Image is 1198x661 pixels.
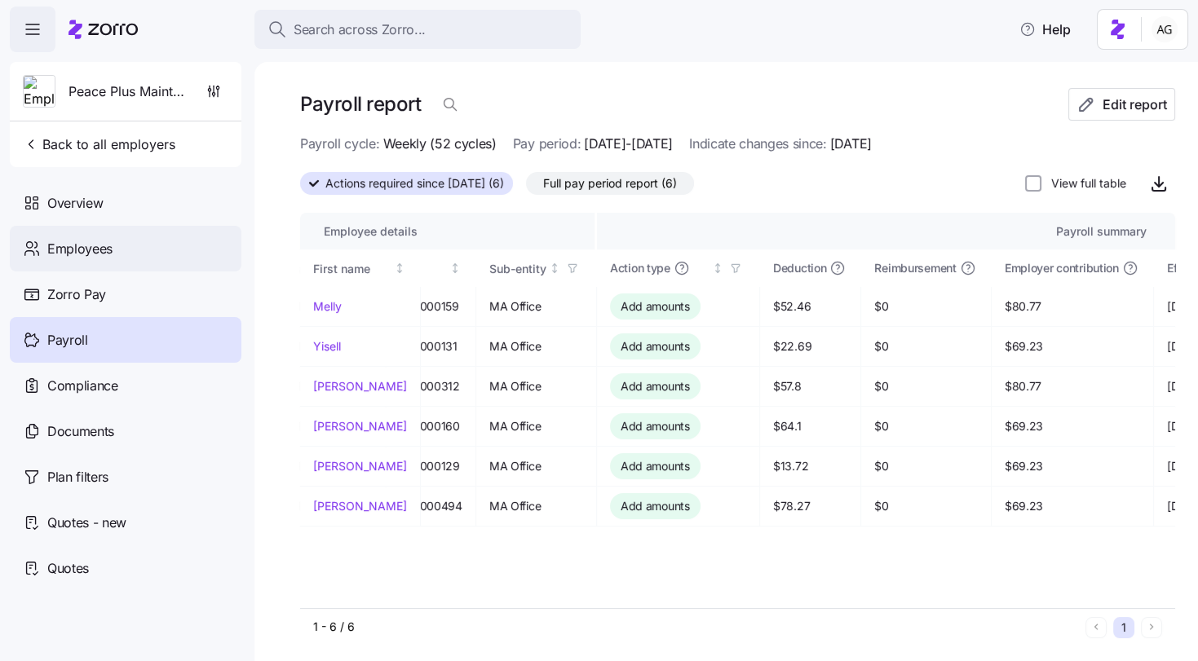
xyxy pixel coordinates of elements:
[1005,418,1140,434] span: $69.23
[394,262,405,274] div: Not sorted
[47,376,118,396] span: Compliance
[549,262,560,274] div: Not sorted
[399,260,446,278] div: ID
[621,298,690,315] span: Add amounts
[10,500,241,545] a: Quotes - new
[773,260,826,276] span: Deduction
[712,262,723,274] div: Not sorted
[1113,617,1134,638] button: 1
[300,249,421,287] th: First nameNot sorted
[16,128,182,161] button: Back to all employers
[773,458,847,474] span: $13.72
[621,378,690,394] span: Add amounts
[24,76,55,108] img: Employer logo
[874,338,977,355] span: $0
[313,498,407,514] a: [PERSON_NAME]
[313,298,407,315] a: Melly
[621,458,690,474] span: Add amounts
[489,378,583,394] span: MA Office
[300,134,380,154] span: Payroll cycle:
[1006,13,1084,46] button: Help
[294,20,426,40] span: Search across Zorro...
[874,298,977,315] span: $0
[313,378,407,394] a: [PERSON_NAME]
[513,134,581,154] span: Pay period:
[489,338,583,355] span: MA Office
[47,284,106,305] span: Zorro Pay
[1005,498,1140,514] span: $69.23
[773,298,847,315] span: $52.46
[597,249,760,287] th: Action typeNot sorted
[10,454,241,500] a: Plan filters
[399,498,462,514] span: J88000494
[1005,338,1140,355] span: $69.23
[773,338,847,355] span: $22.69
[10,408,241,454] a: Documents
[874,458,977,474] span: $0
[47,558,89,579] span: Quotes
[10,545,241,591] a: Quotes
[399,378,462,394] span: J88000312
[1068,88,1175,121] button: Edit report
[874,260,956,276] span: Reimbursement
[10,226,241,271] a: Employees
[47,513,126,533] span: Quotes - new
[386,249,475,287] th: IDNot sorted
[10,317,241,363] a: Payroll
[399,298,462,315] span: J88000159
[313,458,407,474] a: [PERSON_NAME]
[10,271,241,317] a: Zorro Pay
[10,363,241,408] a: Compliance
[621,418,690,434] span: Add amounts
[10,180,241,226] a: Overview
[47,421,114,442] span: Documents
[399,338,462,355] span: J88000131
[830,134,872,154] span: [DATE]
[383,134,497,154] span: Weekly (52 cycles)
[1152,16,1178,42] img: 5fc55c57e0610270ad857448bea2f2d5
[621,338,690,355] span: Add amounts
[313,418,407,434] a: [PERSON_NAME]
[489,498,583,514] span: MA Office
[1005,458,1140,474] span: $69.23
[325,173,504,194] span: Actions required since [DATE] (6)
[621,498,690,514] span: Add amounts
[543,173,677,194] span: Full pay period report (6)
[874,378,977,394] span: $0
[47,330,88,350] span: Payroll
[489,260,546,278] div: Sub-entity
[773,418,847,434] span: $64.1
[69,82,186,102] span: Peace Plus Maintenance Corp
[489,458,583,474] span: MA Office
[1019,20,1071,39] span: Help
[399,418,462,434] span: J88000160
[1041,175,1126,192] label: View full table
[773,498,847,514] span: $78.27
[47,193,103,214] span: Overview
[476,249,597,287] th: Sub-entityNot sorted
[23,134,175,154] span: Back to all employers
[254,10,581,49] button: Search across Zorro...
[773,378,847,394] span: $57.8
[584,134,673,154] span: [DATE]-[DATE]
[1005,260,1119,276] span: Employer contribution
[1005,378,1140,394] span: $80.77
[610,260,670,276] span: Action type
[489,298,583,315] span: MA Office
[47,467,108,487] span: Plan filters
[1005,298,1140,315] span: $80.77
[313,260,391,278] div: First name
[1085,617,1107,638] button: Previous page
[449,262,461,274] div: Not sorted
[313,338,407,355] a: Yisell
[300,91,421,117] h1: Payroll report
[399,458,462,474] span: J88000129
[874,418,977,434] span: $0
[1103,95,1167,114] span: Edit report
[161,223,581,240] div: Employee details
[313,619,1079,635] div: 1 - 6 / 6
[47,239,113,259] span: Employees
[874,498,977,514] span: $0
[689,134,827,154] span: Indicate changes since:
[489,418,583,434] span: MA Office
